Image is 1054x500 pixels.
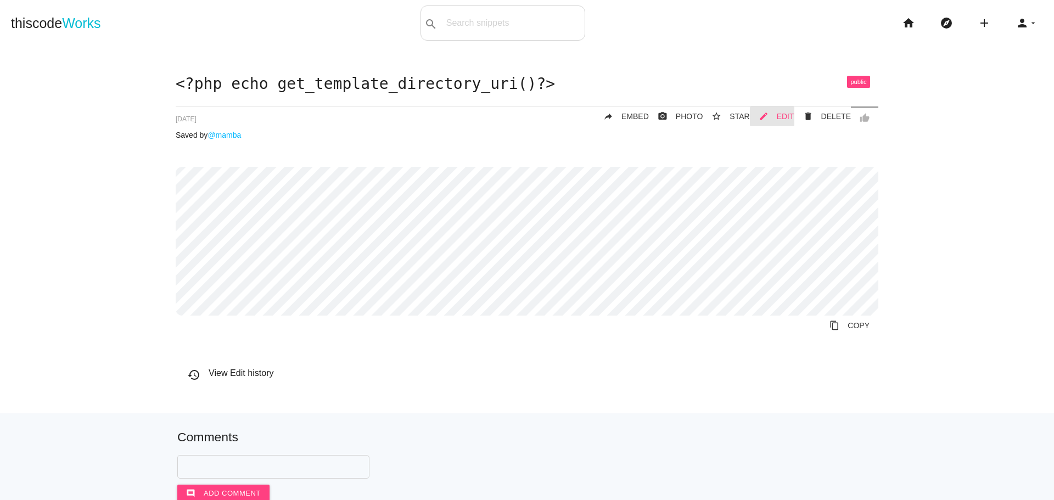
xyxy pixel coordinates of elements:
[441,12,585,35] input: Search snippets
[11,5,101,41] a: thiscodeWorks
[1016,5,1029,41] i: person
[902,5,915,41] i: home
[1029,5,1038,41] i: arrow_drop_down
[711,106,721,126] i: star_border
[176,115,197,123] span: [DATE]
[794,106,851,126] a: Delete Post
[621,112,649,121] span: EMBED
[176,76,878,93] h1: <?php echo get_template_directory_uri()?>
[62,15,100,31] span: Works
[759,106,769,126] i: mode_edit
[187,368,878,378] h6: View Edit history
[703,106,749,126] button: star_borderSTAR
[603,106,613,126] i: reply
[978,5,991,41] i: add
[803,106,813,126] i: delete
[421,6,441,40] button: search
[208,131,241,139] a: @mamba
[750,106,794,126] a: mode_editEDIT
[658,106,668,126] i: photo_camera
[176,131,878,139] p: Saved by
[676,112,703,121] span: PHOTO
[424,7,438,42] i: search
[829,316,839,335] i: content_copy
[940,5,953,41] i: explore
[821,316,878,335] a: Copy to Clipboard
[777,112,794,121] span: EDIT
[730,112,749,121] span: STAR
[649,106,703,126] a: photo_cameraPHOTO
[595,106,649,126] a: replyEMBED
[177,430,877,444] h5: Comments
[821,112,851,121] span: DELETE
[187,368,200,381] i: history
